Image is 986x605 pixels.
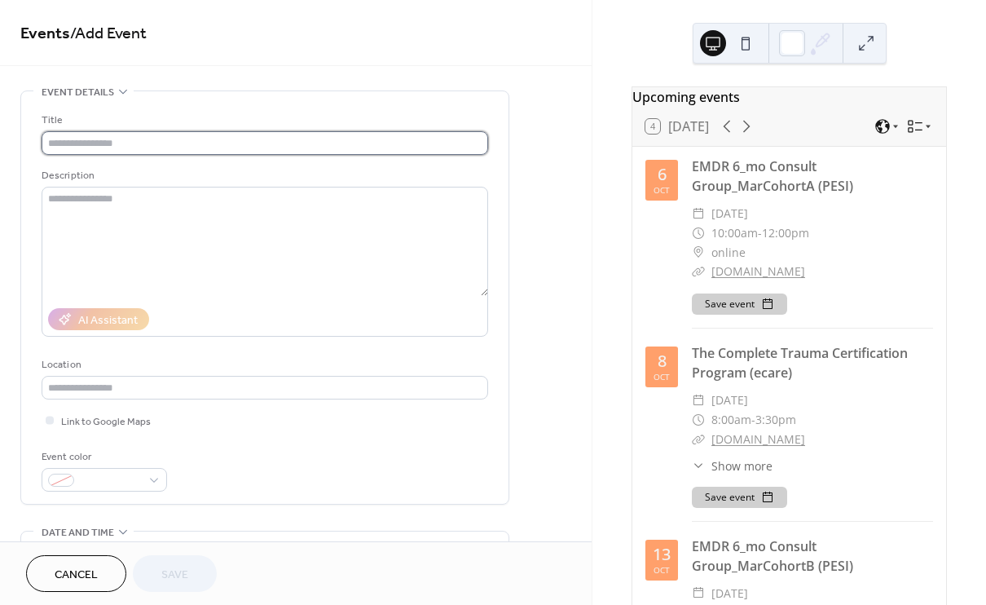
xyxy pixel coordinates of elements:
[692,487,787,508] button: Save event
[654,186,670,194] div: Oct
[692,204,705,223] div: ​
[692,157,853,195] a: EMDR 6_mo Consult Group_MarCohortA (PESI)
[711,457,773,475] span: Show more
[692,344,908,382] a: The Complete Trauma Certification Program (ecare)
[42,167,485,184] div: Description
[55,567,98,584] span: Cancel
[711,243,746,263] span: online
[711,263,805,279] a: [DOMAIN_NAME]
[632,87,946,107] div: Upcoming events
[692,243,705,263] div: ​
[711,410,751,430] span: 8:00am
[692,262,705,281] div: ​
[61,413,151,431] span: Link to Google Maps
[755,410,796,430] span: 3:30pm
[692,223,705,243] div: ​
[658,166,667,183] div: 6
[42,84,114,101] span: Event details
[42,112,485,129] div: Title
[654,373,670,381] div: Oct
[692,457,773,475] button: ​Show more
[654,566,670,574] div: Oct
[692,430,705,449] div: ​
[711,584,748,603] span: [DATE]
[692,294,787,315] button: Save event
[762,223,809,243] span: 12:00pm
[751,410,755,430] span: -
[692,457,705,475] div: ​
[692,584,705,603] div: ​
[692,410,705,430] div: ​
[692,537,853,575] a: EMDR 6_mo Consult Group_MarCohortB (PESI)
[42,448,164,466] div: Event color
[20,18,70,50] a: Events
[692,391,705,410] div: ​
[42,356,485,373] div: Location
[711,391,748,410] span: [DATE]
[711,431,805,447] a: [DOMAIN_NAME]
[26,555,126,592] button: Cancel
[658,353,667,369] div: 8
[711,204,748,223] span: [DATE]
[653,546,671,563] div: 13
[70,18,147,50] span: / Add Event
[758,223,762,243] span: -
[42,524,114,541] span: Date and time
[711,223,758,243] span: 10:00am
